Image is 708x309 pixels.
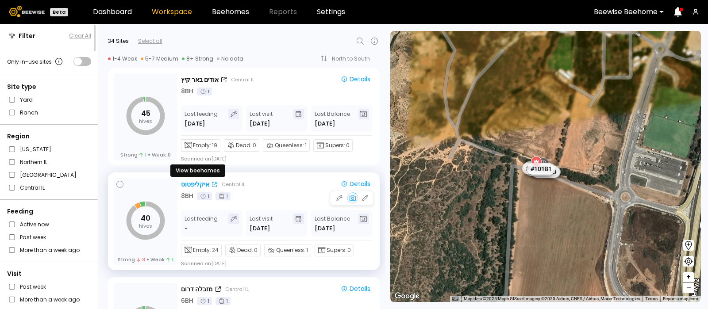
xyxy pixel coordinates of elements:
div: 6 BH [181,296,193,305]
div: ווינגיט [536,157,555,175]
div: # 10100 [531,166,560,177]
img: Beewise logo [9,6,45,17]
label: Past week [20,282,46,291]
div: Dead: [225,244,261,256]
span: 3 [137,256,145,263]
button: Clear All [69,32,91,40]
a: Beehomes [212,8,249,15]
div: No data [217,55,243,62]
div: [DATE] [250,224,270,233]
div: 1-4 Weak [108,55,137,62]
label: Central IL [20,183,45,192]
span: 1 [166,256,173,263]
span: – [686,282,691,294]
div: Strong Weak [118,256,174,263]
div: 1 [197,88,212,95]
div: 1 [197,192,212,200]
span: Map data ©2025 Mapa GISrael Imagery ©2025 Airbus, CNES / Airbus, Maxar Technologies [464,296,640,301]
div: Select all [138,37,162,45]
div: 8 BH [181,87,193,96]
div: View beehomes [170,164,225,177]
span: 1 [139,152,146,158]
div: Central IL [222,181,245,188]
span: 0 [254,246,258,254]
div: 8 BH [181,191,193,201]
tspan: 40 [141,213,150,223]
button: – [683,282,694,293]
div: Last feeding [185,214,218,233]
div: Supers: [313,139,353,152]
span: + [686,271,691,282]
div: Supers: [315,244,354,256]
span: 0 [346,141,350,149]
span: 0 [168,152,171,158]
label: Northern IL [20,157,47,167]
label: Active now [20,220,49,229]
div: Last feeding [185,109,218,128]
div: Central IL [225,286,249,293]
div: Details [341,180,370,188]
span: 1 [306,246,308,254]
div: Empty: [181,244,222,256]
a: Terms (opens in new tab) [645,296,658,301]
span: 1 [305,141,307,149]
span: 19 [212,141,217,149]
a: Report a map error [663,296,698,301]
a: Workspace [152,8,192,15]
div: - [185,224,189,233]
div: Details [341,285,370,293]
span: 24 [212,246,219,254]
div: Last visit [250,109,273,128]
button: + [683,272,694,282]
div: מזבלה דרום [181,285,213,294]
div: Details [341,75,370,83]
tspan: hives [139,222,152,229]
button: Details [337,179,374,190]
div: Empty: [181,139,220,152]
button: Details [337,74,374,85]
div: Last visit [250,214,273,233]
div: [DATE] [250,119,270,128]
span: 0 [347,246,351,254]
div: Dead: [224,139,259,152]
label: Past week [20,233,46,242]
label: Yard [20,95,33,104]
span: [DATE] [315,119,335,128]
div: 1 [215,192,231,200]
div: 1 [197,297,212,305]
div: # 10129 [525,164,554,176]
button: Keyboard shortcuts [452,296,458,302]
div: Last Balance [315,109,350,128]
div: Only in-use sites [7,56,64,67]
label: More than a week ago [20,245,80,255]
button: Details [337,284,374,294]
div: אודים באר קיץ [181,75,219,84]
span: Filter [19,31,35,41]
div: Scanned on [DATE] [181,260,227,267]
div: 34 Sites [108,37,129,45]
div: Queenless: [263,139,310,152]
div: Queenless: [264,244,311,256]
div: איקליפטוס [181,180,209,189]
div: Last Balance [315,214,350,233]
label: More than a week ago [20,295,80,304]
a: Settings [317,8,345,15]
span: Reports [269,8,297,15]
label: [US_STATE] [20,145,51,154]
img: Google [392,290,422,302]
div: [DATE] [185,119,206,128]
div: # 10181 [527,163,555,174]
div: # 10130 [522,163,550,174]
div: Central IL [231,76,254,83]
label: [GEOGRAPHIC_DATA] [20,170,77,179]
div: North to South [332,56,376,61]
label: Ranch [20,108,38,117]
div: Strong Weak [120,152,171,158]
span: 0 [253,141,256,149]
a: Open this area in Google Maps (opens a new window) [392,290,422,302]
tspan: 45 [141,108,150,118]
div: Region [7,132,91,141]
a: Dashboard [93,8,132,15]
div: Beta [50,8,68,16]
